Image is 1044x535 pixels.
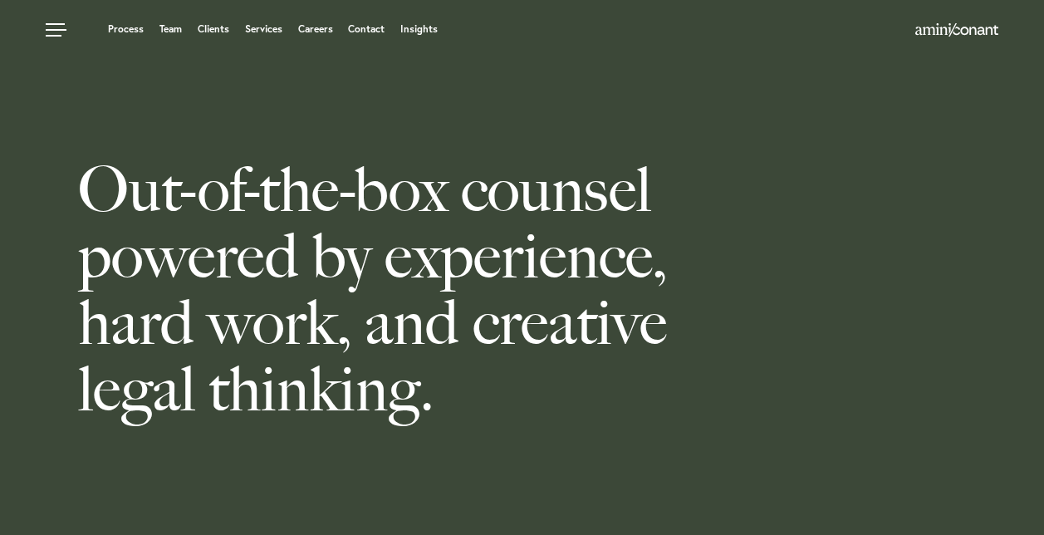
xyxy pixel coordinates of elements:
a: Home [915,24,998,37]
img: Amini & Conant [915,23,998,37]
a: Insights [400,24,438,34]
a: Services [245,24,282,34]
a: Contact [348,24,385,34]
a: Clients [198,24,229,34]
a: Process [108,24,144,34]
a: Careers [298,24,333,34]
a: Team [159,24,182,34]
